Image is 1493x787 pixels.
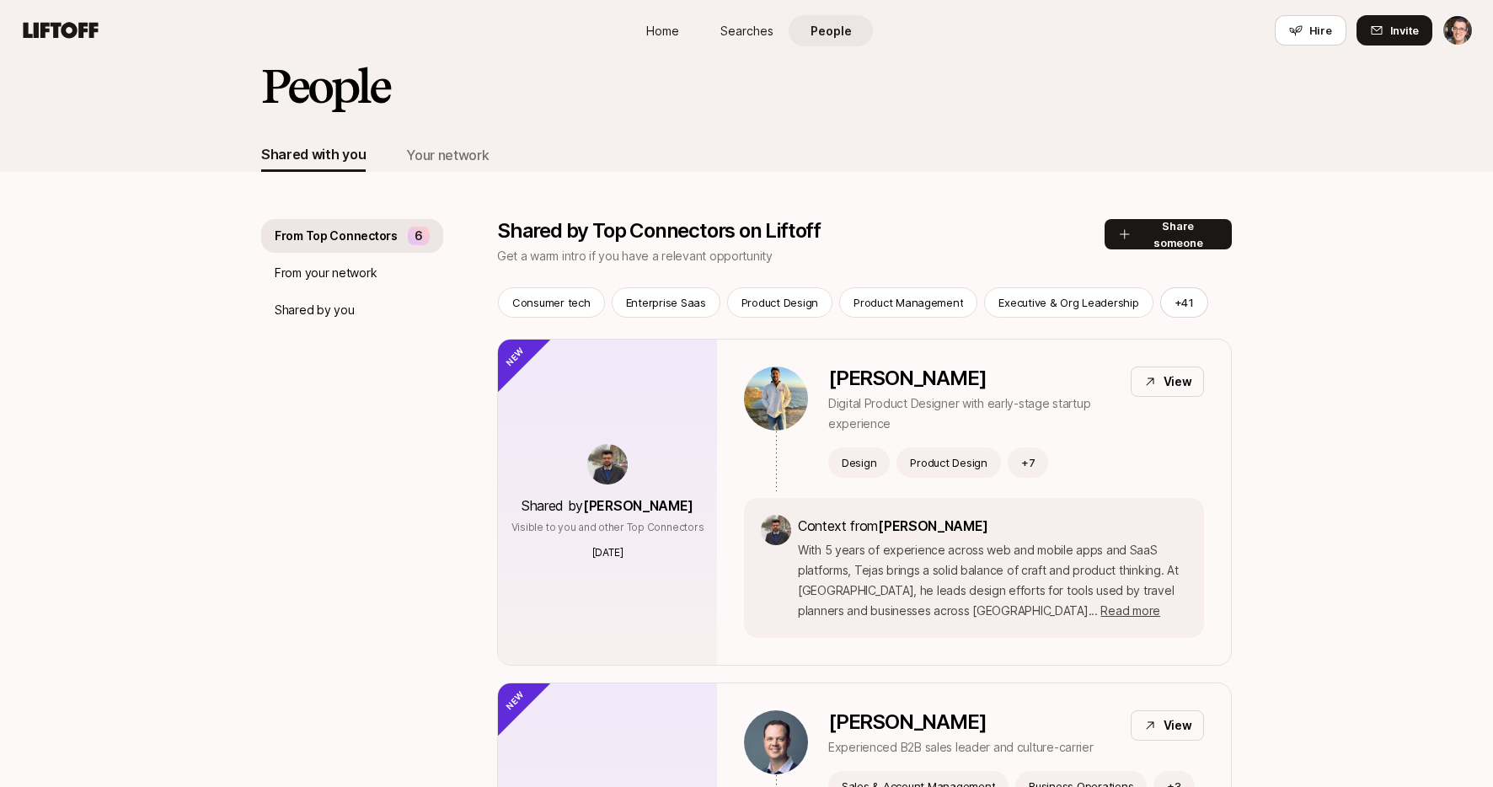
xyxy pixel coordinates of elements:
[828,393,1117,434] p: Digital Product Designer with early-stage startup experience
[406,138,489,172] button: Your network
[497,219,1105,243] p: Shared by Top Connectors on Liftoff
[497,339,1232,666] a: Shared by[PERSON_NAME]Visible to you and other Top Connectors[DATE][PERSON_NAME]Digital Product D...
[910,454,987,471] p: Product Design
[998,294,1138,311] p: Executive & Org Leadership
[275,300,354,320] p: Shared by you
[512,294,591,311] p: Consumer tech
[406,144,489,166] div: Your network
[620,15,704,46] a: Home
[261,61,389,111] h2: People
[761,515,791,545] img: bd4da4d7_5cf5_45b3_8595_1454a3ab2b2e.jpg
[261,138,366,172] button: Shared with you
[469,311,553,394] div: New
[587,444,628,485] img: bd4da4d7_5cf5_45b3_8595_1454a3ab2b2e.jpg
[1443,16,1472,45] img: Eric Smith
[828,367,1117,390] p: [PERSON_NAME]
[497,246,1105,266] p: Get a warm intro if you have a relevant opportunity
[704,15,789,46] a: Searches
[275,226,398,246] p: From Top Connectors
[828,737,1094,758] p: Experienced B2B sales leader and culture-carrier
[720,22,773,40] span: Searches
[744,710,808,774] img: c2cce73c_cf4b_4b36_b39f_f219c48f45f2.jpg
[811,22,852,40] span: People
[1164,715,1192,736] p: View
[1309,22,1332,39] span: Hire
[511,520,704,535] p: Visible to you and other Top Connectors
[626,294,706,311] p: Enterprise Saas
[583,497,693,514] span: [PERSON_NAME]
[522,495,693,517] p: Shared by
[744,367,808,431] img: 2e5c13dd_5487_4ead_b453_9670a157f0ff.jpg
[415,226,423,246] p: 6
[261,143,366,165] div: Shared with you
[646,22,679,40] span: Home
[741,294,818,311] p: Product Design
[1100,603,1159,618] span: Read more
[798,515,1187,537] p: Context from
[275,263,377,283] p: From your network
[1160,287,1208,318] button: +41
[1008,447,1049,478] button: +7
[592,545,623,560] p: [DATE]
[1390,22,1419,39] span: Invite
[469,655,553,738] div: New
[1357,15,1432,46] button: Invite
[789,15,873,46] a: People
[854,294,963,311] p: Product Management
[1275,15,1346,46] button: Hire
[828,710,1094,734] p: [PERSON_NAME]
[1105,219,1232,249] button: Share someone
[878,517,988,534] span: [PERSON_NAME]
[1442,15,1473,46] button: Eric Smith
[798,540,1187,621] p: With 5 years of experience across web and mobile apps and SaaS platforms, Tejas brings a solid ba...
[1164,372,1192,392] p: View
[842,454,876,471] p: Design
